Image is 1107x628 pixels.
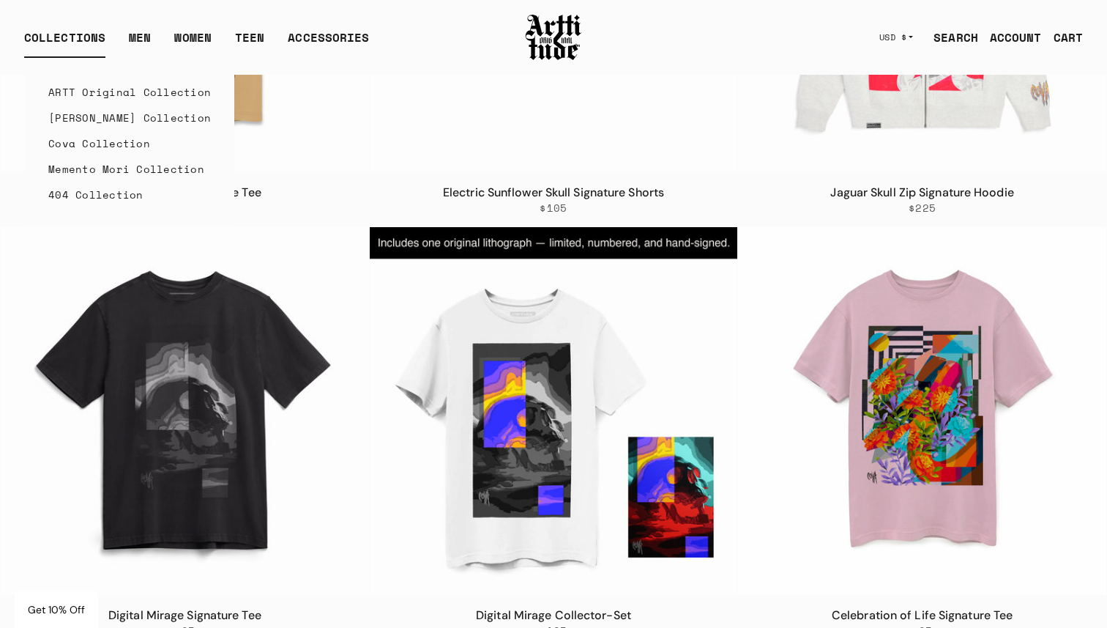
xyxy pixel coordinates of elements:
[108,607,261,623] a: Digital Mirage Signature Tee
[879,32,907,43] span: USD $
[540,202,567,215] span: $105
[476,607,631,623] a: Digital Mirage Collector-Set
[12,29,381,58] ul: Main navigation
[24,29,105,58] div: COLLECTIONS
[909,202,936,215] span: $225
[830,185,1013,200] a: Jaguar Skull Zip Signature Hoodie
[1,227,369,596] img: Digital Mirage Signature Tee
[1,227,369,596] a: Digital Mirage Signature TeeDigital Mirage Signature Tee
[48,130,211,156] a: Cova Collection
[738,227,1106,596] a: Celebration of Life Signature TeeCelebration of Life Signature Tee
[871,21,922,53] button: USD $
[28,603,85,616] span: Get 10% Off
[443,185,664,200] a: Electric Sunflower Skull Signature Shorts
[129,29,151,58] a: MEN
[524,12,583,62] img: Arttitude
[174,29,212,58] a: WOMEN
[922,23,978,52] a: SEARCH
[1042,23,1083,52] a: Open cart
[978,23,1042,52] a: ACCOUNT
[370,227,738,596] a: Digital Mirage Collector-SetDigital Mirage Collector-Set
[48,182,211,207] a: 404 Collection
[48,156,211,182] a: Memento Mori Collection
[235,29,264,58] a: TEEN
[288,29,369,58] div: ACCESSORIES
[1054,29,1083,46] div: CART
[738,227,1106,596] img: Celebration of Life Signature Tee
[48,105,211,130] a: [PERSON_NAME] Collection
[15,591,98,628] div: Get 10% Off
[48,79,211,105] a: ARTT Original Collection
[832,607,1013,623] a: Celebration of Life Signature Tee
[370,227,738,596] img: Digital Mirage Collector-Set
